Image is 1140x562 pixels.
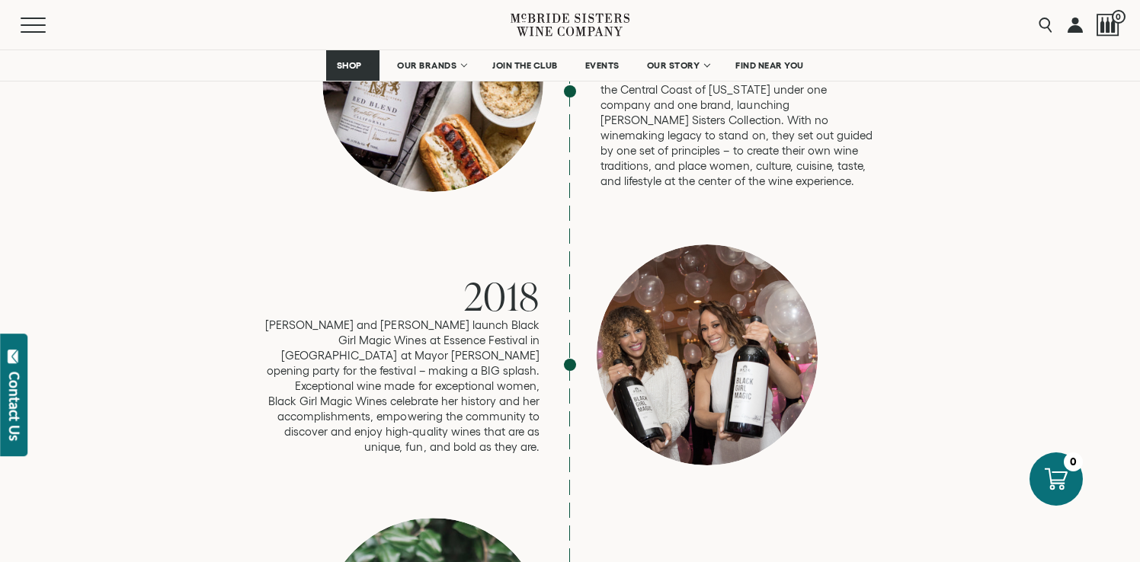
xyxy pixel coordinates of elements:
p: [PERSON_NAME] and [PERSON_NAME] launch Black Girl Magic Wines at Essence Festival in [GEOGRAPHIC_... [265,318,540,455]
button: Mobile Menu Trigger [21,18,75,33]
span: EVENTS [585,60,620,71]
a: SHOP [326,50,379,81]
span: 0 [1112,10,1126,24]
a: OUR BRANDS [387,50,475,81]
span: SHOP [336,60,362,71]
a: EVENTS [575,50,629,81]
div: 0 [1064,452,1083,471]
a: OUR STORY [637,50,719,81]
a: FIND NEAR YOU [725,50,814,81]
span: FIND NEAR YOU [735,60,804,71]
div: Contact Us [7,372,22,441]
span: OUR BRANDS [397,60,456,71]
span: 2018 [464,270,540,322]
a: JOIN THE CLUB [482,50,568,81]
p: [PERSON_NAME] and [PERSON_NAME] decide to bring their collections of wines from [GEOGRAPHIC_DATA]... [600,37,875,189]
span: OUR STORY [647,60,700,71]
span: JOIN THE CLUB [492,60,558,71]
